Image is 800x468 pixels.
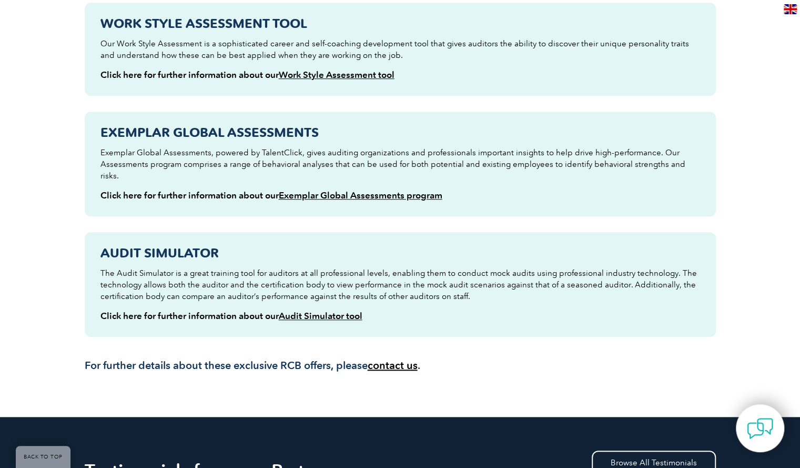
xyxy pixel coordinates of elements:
[100,16,307,31] strong: Work Style Assessment tool
[100,69,700,80] h4: Click here for further information about our
[279,69,394,80] a: Work Style Assessment tool
[85,359,716,372] h3: For further details about these exclusive RCB offers, please .
[100,311,700,321] h4: Click here for further information about our
[100,38,700,61] p: Our Work Style Assessment is a sophisticated career and self-coaching development tool that gives...
[747,415,773,442] img: contact-chat.png
[279,311,362,321] a: Audit Simulator tool
[100,245,219,261] strong: Audit Simulator
[100,125,319,140] strong: Exemplar Global Assessments
[100,147,700,182] p: Exemplar Global Assessments, powered by TalentClick, gives auditing organizations and professiona...
[784,4,797,14] img: en
[100,190,700,201] h4: Click here for further information about our
[100,267,700,302] p: The Audit Simulator is a great training tool for auditors at all professional levels, enabling th...
[368,359,418,372] a: contact us
[279,190,442,201] a: Exemplar Global Assessments program
[16,446,70,468] a: BACK TO TOP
